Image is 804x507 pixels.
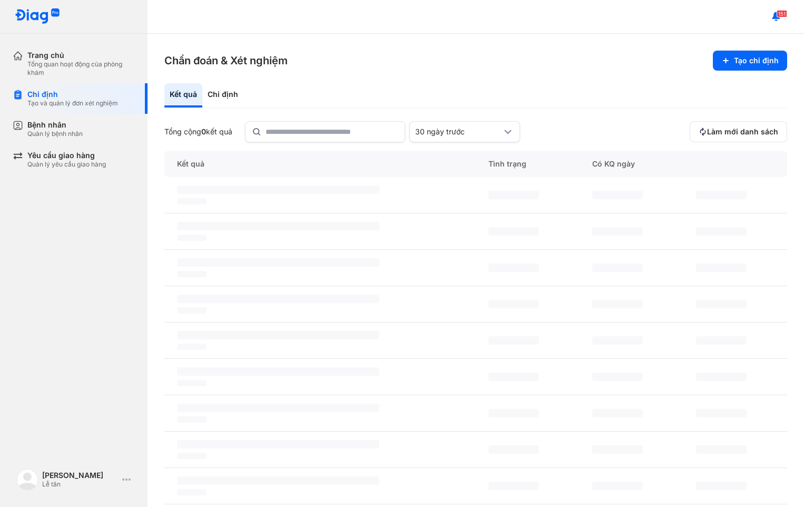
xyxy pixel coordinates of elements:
[488,227,539,236] span: ‌
[488,264,539,272] span: ‌
[27,60,135,77] div: Tổng quan hoạt động của phòng khám
[592,191,643,199] span: ‌
[177,380,207,386] span: ‌
[696,336,747,345] span: ‌
[488,300,539,308] span: ‌
[177,198,207,204] span: ‌
[177,186,379,194] span: ‌
[592,227,643,236] span: ‌
[592,336,643,345] span: ‌
[27,99,118,108] div: Tạo và quản lý đơn xét nghiệm
[415,127,502,136] div: 30 ngày trước
[164,53,288,68] h3: Chẩn đoán & Xét nghiệm
[177,271,207,277] span: ‌
[177,476,379,485] span: ‌
[177,367,379,376] span: ‌
[696,482,747,490] span: ‌
[592,482,643,490] span: ‌
[177,222,379,230] span: ‌
[696,191,747,199] span: ‌
[696,373,747,381] span: ‌
[177,295,379,303] span: ‌
[696,409,747,417] span: ‌
[27,51,135,60] div: Trang chủ
[696,445,747,454] span: ‌
[592,373,643,381] span: ‌
[177,489,207,495] span: ‌
[202,83,243,108] div: Chỉ định
[696,300,747,308] span: ‌
[592,264,643,272] span: ‌
[707,127,778,136] span: Làm mới danh sách
[488,445,539,454] span: ‌
[42,471,118,480] div: [PERSON_NAME]
[592,445,643,454] span: ‌
[17,469,38,490] img: logo
[177,258,379,267] span: ‌
[488,191,539,199] span: ‌
[488,336,539,345] span: ‌
[690,121,787,142] button: Làm mới danh sách
[713,51,787,71] button: Tạo chỉ định
[177,235,207,241] span: ‌
[580,151,683,177] div: Có KQ ngày
[177,416,207,423] span: ‌
[177,344,207,350] span: ‌
[27,160,106,169] div: Quản lý yêu cầu giao hàng
[476,151,580,177] div: Tình trạng
[777,10,787,17] span: 151
[177,307,207,314] span: ‌
[696,227,747,236] span: ‌
[177,440,379,448] span: ‌
[27,151,106,160] div: Yêu cầu giao hàng
[696,264,747,272] span: ‌
[592,300,643,308] span: ‌
[488,373,539,381] span: ‌
[488,482,539,490] span: ‌
[42,480,118,489] div: Lễ tân
[592,409,643,417] span: ‌
[177,331,379,339] span: ‌
[164,83,202,108] div: Kết quả
[27,130,83,138] div: Quản lý bệnh nhân
[27,90,118,99] div: Chỉ định
[15,8,60,25] img: logo
[164,127,232,136] div: Tổng cộng kết quả
[27,120,83,130] div: Bệnh nhân
[177,453,207,459] span: ‌
[177,404,379,412] span: ‌
[164,151,476,177] div: Kết quả
[201,127,206,136] span: 0
[488,409,539,417] span: ‌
